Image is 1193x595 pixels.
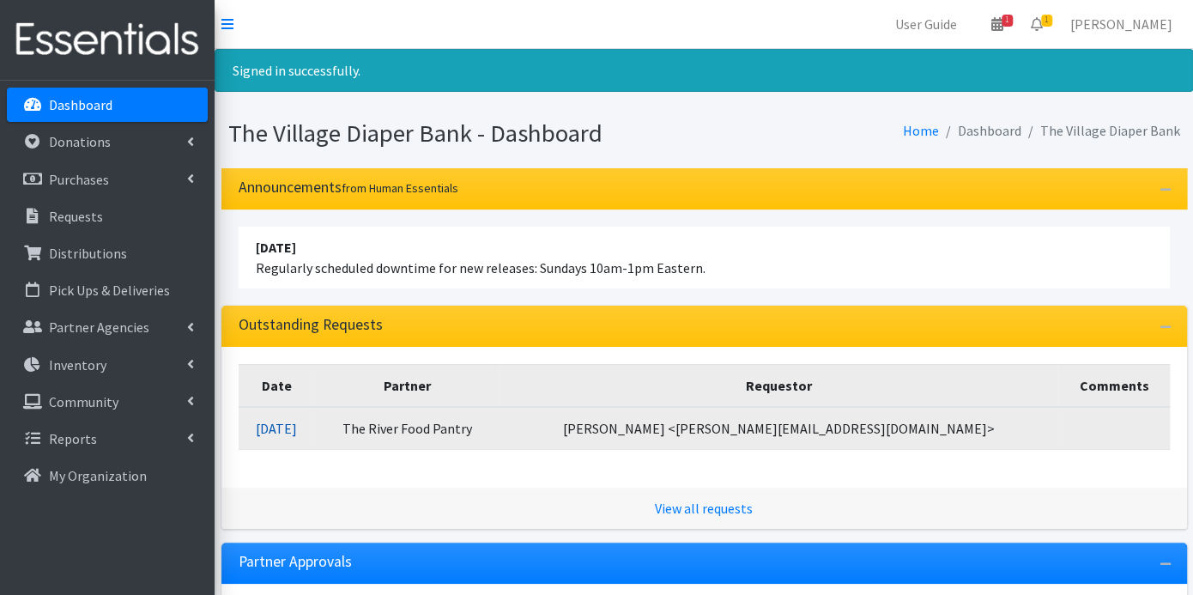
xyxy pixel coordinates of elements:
a: User Guide [881,7,971,41]
a: Partner Agencies [7,310,208,344]
a: View all requests [655,500,753,517]
li: Regularly scheduled downtime for new releases: Sundays 10am-1pm Eastern. [239,227,1170,288]
a: Home [903,122,939,139]
a: Distributions [7,236,208,270]
a: Requests [7,199,208,234]
img: HumanEssentials [7,11,208,69]
p: Community [49,393,118,410]
span: 1 [1041,15,1052,27]
a: [DATE] [256,420,297,437]
a: [PERSON_NAME] [1057,7,1186,41]
h3: Partner Approvals [239,553,352,571]
th: Date [239,364,315,407]
p: Donations [49,133,111,150]
strong: [DATE] [256,239,296,256]
a: My Organization [7,458,208,493]
td: [PERSON_NAME] <[PERSON_NAME][EMAIL_ADDRESS][DOMAIN_NAME]> [500,407,1058,450]
p: Purchases [49,171,109,188]
a: Inventory [7,348,208,382]
div: Signed in successfully. [215,49,1193,92]
a: Dashboard [7,88,208,122]
h1: The Village Diaper Bank - Dashboard [228,118,698,149]
li: Dashboard [939,118,1021,143]
p: Distributions [49,245,127,262]
p: Dashboard [49,96,112,113]
a: Donations [7,124,208,159]
a: Reports [7,422,208,456]
h3: Announcements [239,179,458,197]
th: Partner [314,364,500,407]
p: Partner Agencies [49,319,149,336]
a: Community [7,385,208,419]
a: 1 [1017,7,1057,41]
p: Inventory [49,356,106,373]
p: Reports [49,430,97,447]
li: The Village Diaper Bank [1021,118,1180,143]
small: from Human Essentials [342,180,458,196]
td: The River Food Pantry [314,407,500,450]
a: 1 [978,7,1017,41]
p: My Organization [49,467,147,484]
th: Requestor [500,364,1058,407]
th: Comments [1058,364,1170,407]
a: Purchases [7,162,208,197]
span: 1 [1002,15,1013,27]
h3: Outstanding Requests [239,316,383,334]
p: Pick Ups & Deliveries [49,282,170,299]
a: Pick Ups & Deliveries [7,273,208,307]
p: Requests [49,208,103,225]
